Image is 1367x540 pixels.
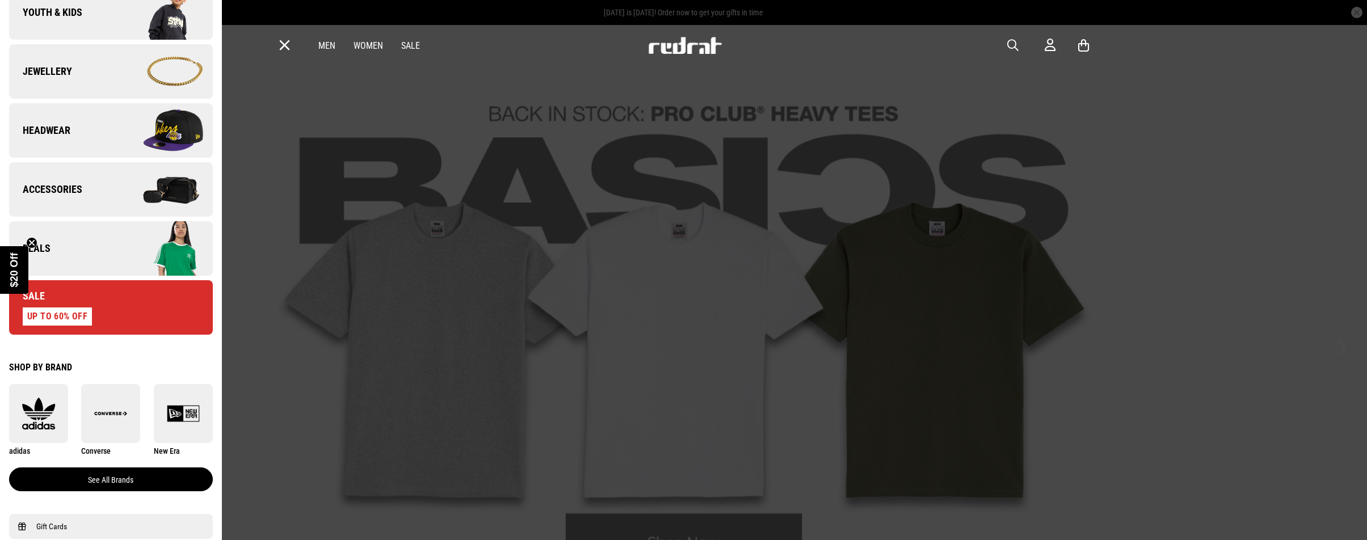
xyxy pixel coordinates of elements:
span: adidas [9,446,30,455]
img: Redrat logo [647,37,722,54]
span: Gift Cards [36,520,67,533]
img: adidas [9,397,68,430]
span: Accessories [9,183,82,196]
a: Converse Converse [81,384,140,456]
button: Close teaser [26,237,37,248]
span: Sale [9,289,45,303]
span: Converse [81,446,111,455]
img: Company [111,220,212,277]
a: Accessories Company [9,162,213,217]
a: Deals Company [9,221,213,276]
span: Youth & Kids [9,6,82,19]
a: Gift Cards [18,520,204,533]
button: Open LiveChat chat widget [9,5,43,39]
span: New Era [154,446,180,455]
img: Company [111,43,212,100]
a: adidas adidas [9,384,68,456]
div: UP TO 60% OFF [23,307,92,326]
span: $20 Off [9,252,20,287]
a: Sale UP TO 60% OFF [9,280,213,335]
div: Shop by Brand [9,362,213,373]
a: See all brands [9,467,213,491]
img: Company [111,102,212,159]
a: Women [354,40,383,51]
span: Jewellery [9,65,72,78]
a: Men [318,40,335,51]
a: Jewellery Company [9,44,213,99]
img: Converse [81,397,140,430]
img: New Era [154,397,213,430]
span: Deals [9,242,51,255]
img: Company [111,161,212,218]
a: Headwear Company [9,103,213,158]
a: New Era New Era [154,384,213,456]
span: Headwear [9,124,70,137]
a: Sale [401,40,420,51]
